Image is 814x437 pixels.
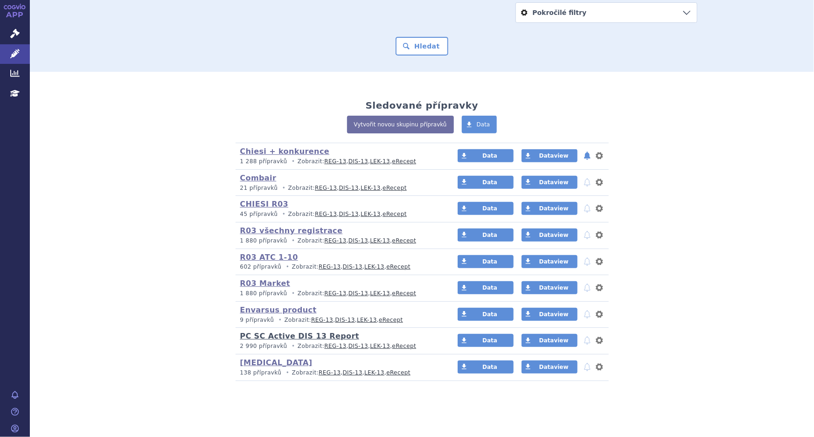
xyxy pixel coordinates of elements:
[343,369,362,376] a: DIS-13
[458,149,514,162] a: Data
[482,153,497,159] span: Data
[240,200,289,208] a: CHIESI R03
[595,309,604,320] button: nastavení
[240,158,440,166] p: Zobrazit: , , ,
[364,369,384,376] a: LEK-13
[240,332,359,340] a: PC SC Active DIS 13 Report
[396,37,448,55] button: Hledat
[240,305,317,314] a: Envarsus product
[240,184,440,192] p: Zobrazit: , , ,
[379,317,403,323] a: eRecept
[319,264,341,270] a: REG-13
[539,311,569,318] span: Dataview
[595,335,604,346] button: nastavení
[240,226,343,235] a: R03 všechny registrace
[240,264,282,270] span: 602 přípravků
[583,282,592,293] button: notifikace
[522,229,577,242] a: Dataview
[482,364,497,370] span: Data
[240,358,313,367] a: [MEDICAL_DATA]
[324,290,346,297] a: REG-13
[364,264,384,270] a: LEK-13
[370,343,390,349] a: LEK-13
[482,205,497,212] span: Data
[347,116,454,133] a: Vytvořit novou skupinu přípravků
[240,343,287,349] span: 2 990 přípravků
[240,253,298,262] a: R03 ATC 1-10
[284,369,292,377] i: •
[240,173,277,182] a: Combair
[458,229,514,242] a: Data
[595,150,604,161] button: nastavení
[595,282,604,293] button: nastavení
[482,311,497,318] span: Data
[240,147,330,156] a: Chiesi + konkurence
[289,237,298,245] i: •
[482,179,497,186] span: Data
[348,237,368,244] a: DIS-13
[335,317,355,323] a: DIS-13
[539,284,569,291] span: Dataview
[289,158,298,166] i: •
[583,203,592,214] button: notifikace
[595,256,604,267] button: nastavení
[583,177,592,188] button: notifikace
[240,211,278,217] span: 45 přípravků
[482,337,497,344] span: Data
[289,290,298,298] i: •
[240,369,440,377] p: Zobrazit: , , ,
[539,205,569,212] span: Dataview
[458,176,514,189] a: Data
[240,342,440,350] p: Zobrazit: , , ,
[386,369,410,376] a: eRecept
[366,100,479,111] h2: Sledované přípravky
[539,364,569,370] span: Dataview
[315,185,337,191] a: REG-13
[516,3,697,22] a: Pokročilé filtry
[392,158,417,165] a: eRecept
[370,290,390,297] a: LEK-13
[458,361,514,374] a: Data
[458,308,514,321] a: Data
[392,290,417,297] a: eRecept
[522,308,577,321] a: Dataview
[240,237,440,245] p: Zobrazit: , , ,
[539,179,569,186] span: Dataview
[240,210,440,218] p: Zobrazit: , , ,
[477,121,490,128] span: Data
[240,279,290,288] a: R03 Market
[539,337,569,344] span: Dataview
[370,158,390,165] a: LEK-13
[522,334,577,347] a: Dataview
[522,361,577,374] a: Dataview
[348,158,368,165] a: DIS-13
[383,185,407,191] a: eRecept
[482,232,497,238] span: Data
[240,317,274,323] span: 9 přípravků
[458,334,514,347] a: Data
[348,290,368,297] a: DIS-13
[595,177,604,188] button: nastavení
[240,185,278,191] span: 21 přípravků
[583,361,592,373] button: notifikace
[392,343,417,349] a: eRecept
[482,258,497,265] span: Data
[583,256,592,267] button: notifikace
[458,281,514,294] a: Data
[458,255,514,268] a: Data
[583,335,592,346] button: notifikace
[240,369,282,376] span: 138 přípravků
[315,211,337,217] a: REG-13
[522,202,577,215] a: Dataview
[348,343,368,349] a: DIS-13
[583,309,592,320] button: notifikace
[482,284,497,291] span: Data
[343,264,362,270] a: DIS-13
[370,237,390,244] a: LEK-13
[240,237,287,244] span: 1 880 přípravků
[240,290,287,297] span: 1 880 přípravků
[324,237,346,244] a: REG-13
[240,290,440,298] p: Zobrazit: , , ,
[539,153,569,159] span: Dataview
[583,150,592,161] button: notifikace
